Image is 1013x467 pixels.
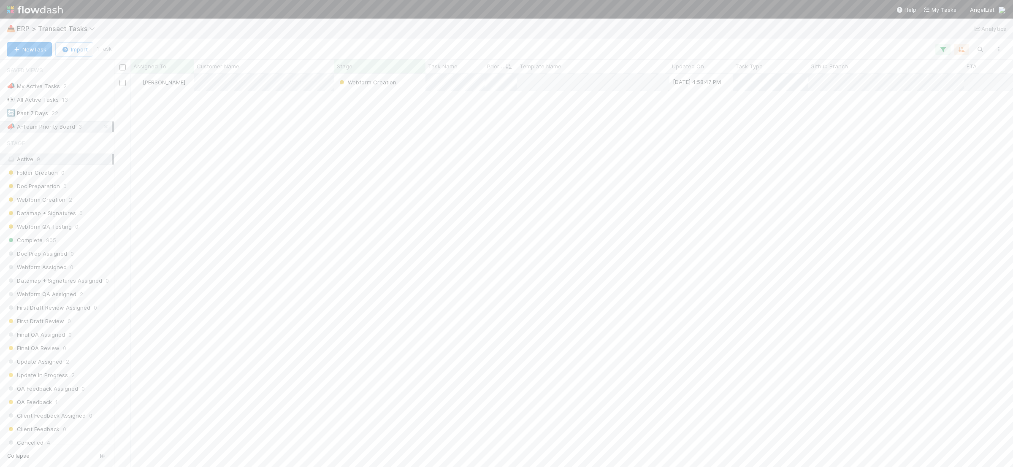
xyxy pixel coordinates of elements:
span: 0 [63,181,67,192]
span: Task Type [735,62,763,70]
span: 👀 [7,96,15,103]
div: My Active Tasks [7,81,60,92]
span: 3 [79,121,82,132]
input: Toggle Row Selected [119,80,126,86]
span: Updated On [672,62,704,70]
span: AngelList [970,6,994,13]
span: 2 [69,194,72,205]
img: avatar_f5fedbe2-3a45-46b0-b9bb-d3935edf1c24.png [998,6,1006,14]
a: My Tasks [923,5,956,14]
span: 0 [89,410,92,421]
span: Cancelled [7,437,43,448]
span: 🔄 [7,109,15,116]
span: Webform QA Testing [7,221,72,232]
img: avatar_11833ecc-818b-4748-aee0-9d6cf8466369.png [135,79,141,86]
span: 9 [37,156,40,162]
span: 📣 [7,82,15,89]
span: Assigned To [133,62,166,70]
span: 0 [106,275,109,286]
span: Webform QA Assigned [7,289,76,300]
span: ERP > Transact Tasks [17,24,99,33]
span: 0 [79,208,83,219]
span: 0 [94,302,97,313]
span: Task Name [428,62,458,70]
span: Github Branch [810,62,848,70]
span: 2 [80,289,83,300]
span: Update Assigned [7,356,62,367]
span: [PERSON_NAME] [143,79,185,86]
span: Complete [7,235,43,246]
span: 0 [75,221,79,232]
span: Stage [7,135,25,151]
div: All Active Tasks [7,94,59,105]
span: Priority [487,62,505,70]
span: Datamap + Signatures Assigned [7,275,102,286]
div: A-Team Priority Board [7,121,75,132]
span: 22 [51,108,58,119]
span: First Draft Review [7,316,64,327]
span: 1 [55,397,58,408]
small: 1 Task [97,45,112,53]
span: First Draft Review Assigned [7,302,90,313]
div: Active [7,154,112,165]
span: Webform Creation [7,194,65,205]
span: Doc Prep Assigned [7,248,67,259]
span: Template Name [520,62,561,70]
span: 2 [63,81,67,92]
span: Final QA Assigned [7,329,65,340]
span: My Tasks [923,6,956,13]
span: 0 [81,383,85,394]
span: Datamap + Signatures [7,208,76,219]
div: Past 7 Days [7,108,48,119]
span: Collapse [7,452,30,460]
img: logo-inverted-e16ddd16eac7371096b0.svg [7,3,63,17]
span: QA Feedback [7,397,52,408]
span: QA Feedback Assigned [7,383,78,394]
span: Customer Name [197,62,239,70]
div: [DATE] 4:58:47 PM [673,78,721,86]
span: 0 [63,424,66,435]
span: 0 [63,343,66,354]
span: 905 [46,235,56,246]
span: ETA [967,62,977,70]
span: Update In Progress [7,370,68,381]
span: Final QA Review [7,343,60,354]
div: [PERSON_NAME] [134,78,185,86]
span: 0 [70,262,73,273]
span: 0 [68,316,71,327]
span: Client Feedback Assigned [7,410,86,421]
span: Saved Views [7,62,43,78]
div: Webform Creation [338,78,396,86]
span: 📥 [7,25,15,32]
button: Import [55,42,93,57]
span: 0 [70,248,74,259]
button: NewTask [7,42,52,57]
span: 4 [47,437,50,448]
span: Doc Preparation [7,181,60,192]
span: Client Feedback [7,424,60,435]
span: 📣 [7,123,15,130]
span: 0 [68,329,72,340]
span: Stage [337,62,352,70]
span: Webform Assigned [7,262,67,273]
span: 0 [61,167,65,178]
span: 13 [62,94,68,105]
div: Help [896,5,916,14]
span: Webform Creation [338,79,396,86]
span: Folder Creation [7,167,58,178]
span: 2 [71,370,75,381]
a: Analytics [973,24,1006,34]
input: Toggle All Rows Selected [119,64,126,70]
span: 2 [66,356,69,367]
